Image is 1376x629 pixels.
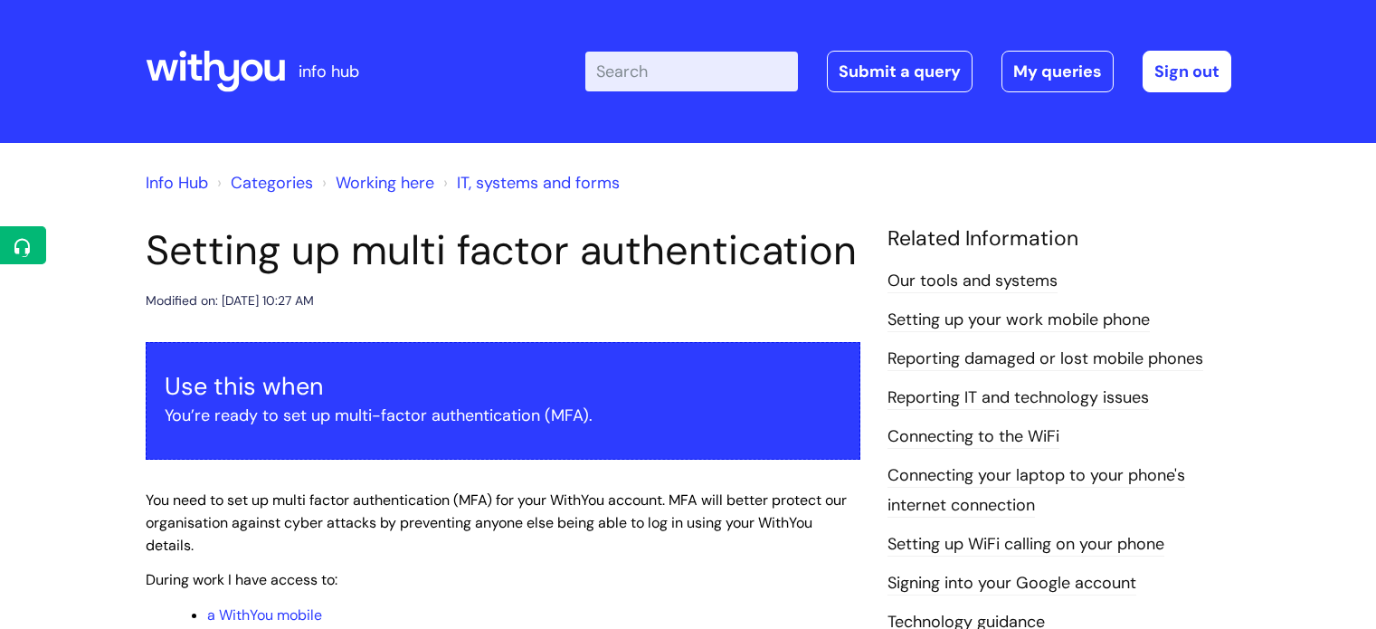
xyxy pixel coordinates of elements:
[887,348,1203,371] a: Reporting damaged or lost mobile phones
[827,51,973,92] a: Submit a query
[146,570,337,589] span: During work I have access to:
[1143,51,1231,92] a: Sign out
[207,605,322,624] a: a WithYou mobile
[887,572,1136,596] a: Signing into your Google account
[887,270,1058,293] a: Our tools and systems
[336,172,434,194] a: Working here
[165,372,841,401] h3: Use this when
[585,52,798,91] input: Search
[146,290,314,312] div: Modified on: [DATE] 10:27 AM
[887,386,1149,410] a: Reporting IT and technology issues
[1001,51,1114,92] a: My queries
[887,309,1150,332] a: Setting up your work mobile phone
[213,168,313,197] li: Solution home
[299,57,359,86] p: info hub
[887,533,1164,557] a: Setting up WiFi calling on your phone
[146,172,208,194] a: Info Hub
[146,226,860,275] h1: Setting up multi factor authentication
[439,168,620,197] li: IT, systems and forms
[318,168,434,197] li: Working here
[165,401,841,430] p: You’re ready to set up multi-factor authentication (MFA).
[887,464,1185,517] a: Connecting your laptop to your phone's internet connection
[887,226,1231,252] h4: Related Information
[146,491,847,555] span: You need to set up multi factor authentication (MFA) for your WithYou account. MFA will better pr...
[585,51,1231,92] div: | -
[231,172,313,194] a: Categories
[887,425,1059,449] a: Connecting to the WiFi
[457,172,620,194] a: IT, systems and forms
